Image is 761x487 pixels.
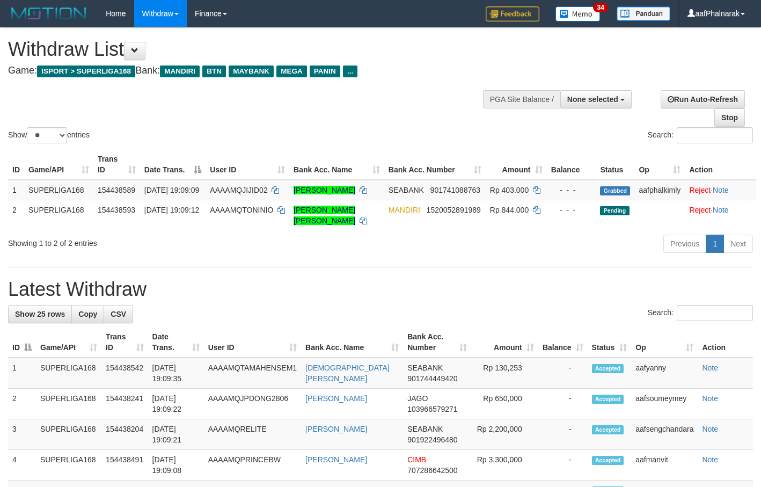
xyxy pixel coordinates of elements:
[430,186,480,194] span: Copy 901741088763 to clipboard
[36,450,101,481] td: SUPERLIGA168
[538,419,588,450] td: -
[648,305,753,321] label: Search:
[229,66,274,77] span: MAYBANK
[305,455,367,464] a: [PERSON_NAME]
[407,435,457,444] span: Copy 901922496480 to clipboard
[294,186,355,194] a: [PERSON_NAME]
[104,305,133,323] a: CSV
[486,6,539,21] img: Feedback.jpg
[206,149,289,180] th: User ID: activate to sort column ascending
[389,186,424,194] span: SEABANK
[98,186,135,194] span: 154438589
[702,364,718,372] a: Note
[713,186,729,194] a: Note
[702,455,718,464] a: Note
[592,364,624,373] span: Accepted
[8,149,24,180] th: ID
[204,389,301,419] td: AAAAMQJPDONG2806
[8,389,36,419] td: 2
[305,394,367,403] a: [PERSON_NAME]
[663,235,706,253] a: Previous
[8,200,24,230] td: 2
[36,389,101,419] td: SUPERLIGA168
[723,235,753,253] a: Next
[301,327,403,358] th: Bank Acc. Name: activate to sort column ascending
[8,305,72,323] a: Show 25 rows
[160,66,200,77] span: MANDIRI
[685,180,756,200] td: ·
[486,149,547,180] th: Amount: activate to sort column ascending
[8,66,496,76] h4: Game: Bank:
[148,327,204,358] th: Date Trans.: activate to sort column ascending
[631,450,698,481] td: aafmanvit
[631,419,698,450] td: aafsengchandara
[685,200,756,230] td: ·
[148,419,204,450] td: [DATE] 19:09:21
[407,364,443,372] span: SEABANK
[648,127,753,143] label: Search:
[8,327,36,358] th: ID: activate to sort column descending
[567,95,618,104] span: None selected
[8,419,36,450] td: 3
[407,405,457,413] span: Copy 103966579271 to clipboard
[210,186,267,194] span: AAAAMQJIJID02
[37,66,135,77] span: ISPORT > SUPERLIGA168
[661,90,745,108] a: Run Auto-Refresh
[140,149,206,180] th: Date Trans.: activate to sort column descending
[490,206,529,214] span: Rp 844.000
[24,180,93,200] td: SUPERLIGA168
[592,425,624,434] span: Accepted
[15,310,65,318] span: Show 25 rows
[617,6,670,21] img: panduan.png
[483,90,560,108] div: PGA Site Balance /
[471,358,538,389] td: Rp 130,253
[78,310,97,318] span: Copy
[204,327,301,358] th: User ID: activate to sort column ascending
[71,305,104,323] a: Copy
[634,180,685,200] td: aafphalkimly
[685,149,756,180] th: Action
[101,358,148,389] td: 154438542
[713,206,729,214] a: Note
[538,450,588,481] td: -
[689,186,711,194] a: Reject
[407,425,443,433] span: SEABANK
[403,327,471,358] th: Bank Acc. Number: activate to sort column ascending
[8,127,90,143] label: Show entries
[551,205,592,215] div: - - -
[276,66,307,77] span: MEGA
[148,389,204,419] td: [DATE] 19:09:22
[471,419,538,450] td: Rp 2,200,000
[631,358,698,389] td: aafyanny
[101,389,148,419] td: 154438241
[714,108,745,127] a: Stop
[8,5,90,21] img: MOTION_logo.png
[343,66,357,77] span: ...
[471,327,538,358] th: Amount: activate to sort column ascending
[8,279,753,300] h1: Latest Withdraw
[101,419,148,450] td: 154438204
[677,305,753,321] input: Search:
[551,185,592,195] div: - - -
[706,235,724,253] a: 1
[600,186,630,195] span: Grabbed
[8,234,309,249] div: Showing 1 to 2 of 2 entries
[36,419,101,450] td: SUPERLIGA168
[8,450,36,481] td: 4
[698,327,753,358] th: Action
[592,395,624,404] span: Accepted
[588,327,632,358] th: Status: activate to sort column ascending
[407,466,457,475] span: Copy 707286642500 to clipboard
[689,206,711,214] a: Reject
[36,358,101,389] td: SUPERLIGA168
[289,149,384,180] th: Bank Acc. Name: activate to sort column ascending
[204,450,301,481] td: AAAAMQPRINCEBW
[471,389,538,419] td: Rp 650,000
[538,358,588,389] td: -
[407,455,426,464] span: CIMB
[600,206,629,215] span: Pending
[8,39,496,60] h1: Withdraw List
[144,186,199,194] span: [DATE] 19:09:09
[8,180,24,200] td: 1
[631,389,698,419] td: aafsoumeymey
